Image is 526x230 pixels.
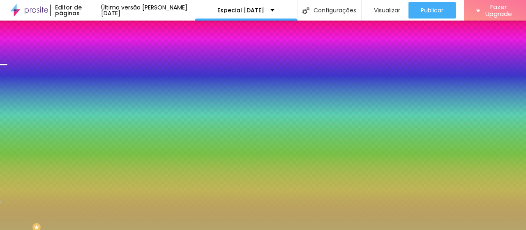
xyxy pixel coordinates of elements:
button: Publicar [408,2,456,19]
p: Especial [DATE] [217,7,264,13]
span: Visualizar [374,7,400,14]
button: Visualizar [362,2,408,19]
span: Fazer Upgrade [483,3,514,18]
img: Icone [302,7,309,14]
div: Última versão [PERSON_NAME] [DATE] [101,5,195,16]
div: Editor de páginas [50,5,102,16]
span: Publicar [421,7,443,14]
